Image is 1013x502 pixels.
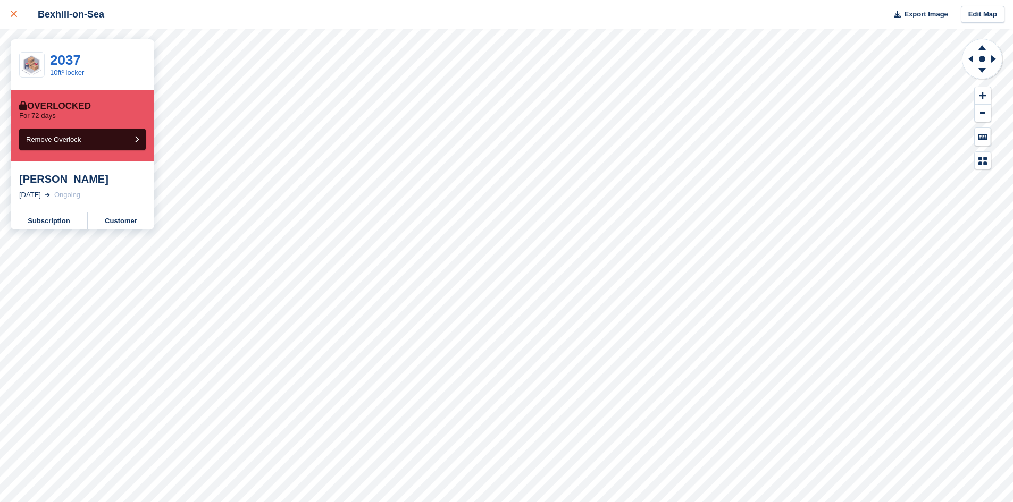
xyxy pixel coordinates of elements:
button: Keyboard Shortcuts [975,128,991,146]
span: Export Image [904,9,948,20]
button: Zoom In [975,87,991,105]
span: Remove Overlock [26,135,81,143]
a: Subscription [11,212,88,229]
button: Zoom Out [975,105,991,122]
button: Export Image [888,6,948,23]
div: [PERSON_NAME] [19,173,146,185]
p: For 72 days [19,112,56,120]
img: 10FT.jpg [20,53,44,77]
a: 2037 [50,52,81,68]
button: Map Legend [975,152,991,169]
div: Bexhill-on-Sea [28,8,104,21]
a: Edit Map [961,6,1004,23]
img: arrow-right-light-icn-cde0832a797a2874e46488d9cf13f60e5c3a73dbe684e267c42b8395dfbc2abf.svg [45,193,50,197]
div: [DATE] [19,190,41,200]
div: Overlocked [19,101,91,112]
a: Customer [88,212,154,229]
a: 10ft² locker [50,69,84,76]
button: Remove Overlock [19,129,146,150]
div: Ongoing [54,190,80,200]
